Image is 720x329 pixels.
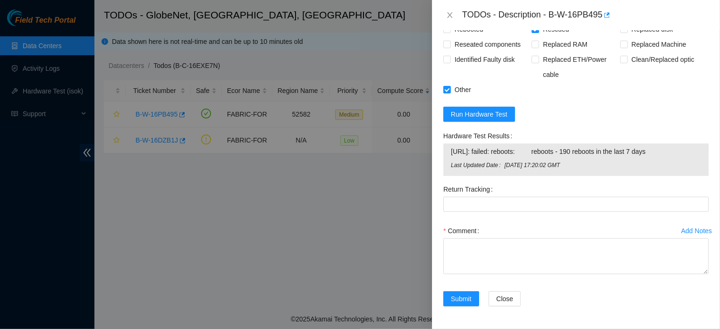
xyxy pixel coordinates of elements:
span: Replaced Machine [628,37,690,52]
span: Run Hardware Test [451,109,508,119]
span: Reseated components [451,37,525,52]
span: Other [451,82,475,97]
label: Comment [443,223,483,238]
label: Return Tracking [443,182,497,197]
span: Replaced ETH/Power cable [539,52,620,82]
span: Identified Faulty disk [451,52,519,67]
div: TODOs - Description - B-W-16PB495 [462,8,709,23]
button: Submit [443,291,479,306]
span: Close [496,294,513,304]
span: [DATE] 17:20:02 GMT [504,161,701,170]
span: Clean/Replaced optic [628,52,698,67]
textarea: Comment [443,238,709,274]
span: Replaced RAM [539,37,591,52]
div: Add Notes [681,228,712,234]
button: Add Notes [681,223,712,238]
button: Run Hardware Test [443,107,515,122]
span: Last Updated Date [451,161,504,170]
span: Submit [451,294,472,304]
span: close [446,11,454,19]
button: Close [443,11,457,20]
button: Close [489,291,521,306]
input: Return Tracking [443,197,709,212]
label: Hardware Test Results [443,128,516,143]
span: [URL]: failed: reboots: reboots - 190 reboots in the last 7 days [451,146,701,157]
